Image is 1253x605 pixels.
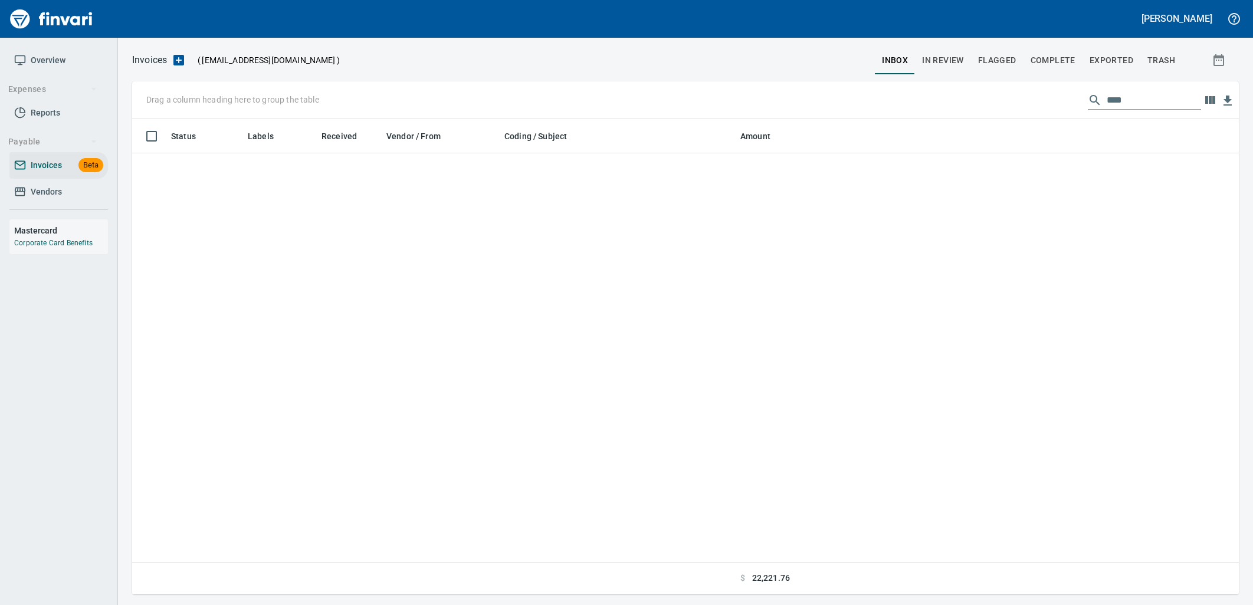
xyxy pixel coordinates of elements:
[8,82,97,97] span: Expenses
[8,134,97,149] span: Payable
[146,94,319,106] p: Drag a column heading here to group the table
[171,129,196,143] span: Status
[31,53,65,68] span: Overview
[386,129,441,143] span: Vendor / From
[132,53,167,67] p: Invoices
[1201,50,1239,71] button: Show invoices within a particular date range
[740,572,745,584] span: $
[740,129,770,143] span: Amount
[322,129,372,143] span: Received
[4,78,102,100] button: Expenses
[78,159,103,172] span: Beta
[31,158,62,173] span: Invoices
[9,179,108,205] a: Vendors
[171,129,211,143] span: Status
[1090,53,1133,68] span: Exported
[1142,12,1212,25] h5: [PERSON_NAME]
[31,185,62,199] span: Vendors
[882,53,908,68] span: inbox
[9,152,108,179] a: InvoicesBeta
[322,129,357,143] span: Received
[1031,53,1075,68] span: Complete
[752,572,790,584] span: 22,221.76
[1139,9,1215,28] button: [PERSON_NAME]
[7,5,96,33] img: Finvari
[191,54,340,66] p: ( )
[740,129,786,143] span: Amount
[1219,92,1236,110] button: Download table
[248,129,274,143] span: Labels
[504,129,567,143] span: Coding / Subject
[201,54,336,66] span: [EMAIL_ADDRESS][DOMAIN_NAME]
[978,53,1016,68] span: Flagged
[167,53,191,67] button: Upload an Invoice
[14,224,108,237] h6: Mastercard
[922,53,964,68] span: In Review
[9,47,108,74] a: Overview
[248,129,289,143] span: Labels
[31,106,60,120] span: Reports
[1147,53,1175,68] span: trash
[14,239,93,247] a: Corporate Card Benefits
[386,129,456,143] span: Vendor / From
[1201,91,1219,109] button: Choose columns to display
[4,131,102,153] button: Payable
[132,53,167,67] nav: breadcrumb
[504,129,582,143] span: Coding / Subject
[9,100,108,126] a: Reports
